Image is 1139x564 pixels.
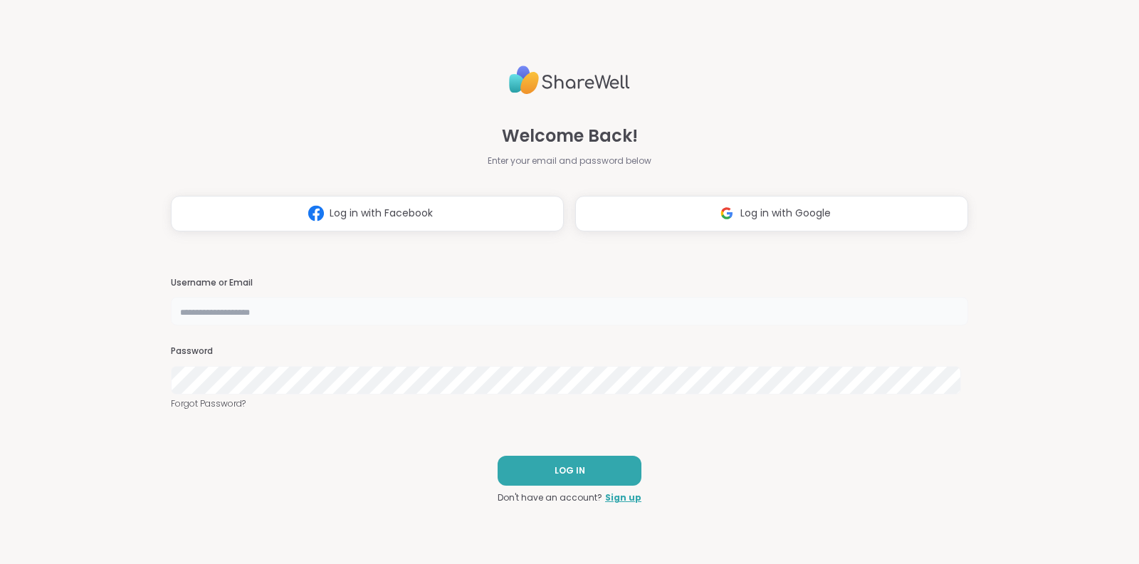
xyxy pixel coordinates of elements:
h3: Password [171,345,968,357]
span: Log in with Facebook [330,206,433,221]
button: Log in with Facebook [171,196,564,231]
span: Welcome Back! [502,123,638,149]
a: Sign up [605,491,641,504]
button: LOG IN [498,456,641,486]
img: ShareWell Logo [509,60,630,100]
span: LOG IN [555,464,585,477]
span: Don't have an account? [498,491,602,504]
a: Forgot Password? [171,397,968,410]
img: ShareWell Logomark [303,200,330,226]
span: Enter your email and password below [488,155,651,167]
img: ShareWell Logomark [713,200,740,226]
span: Log in with Google [740,206,831,221]
h3: Username or Email [171,277,968,289]
button: Log in with Google [575,196,968,231]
